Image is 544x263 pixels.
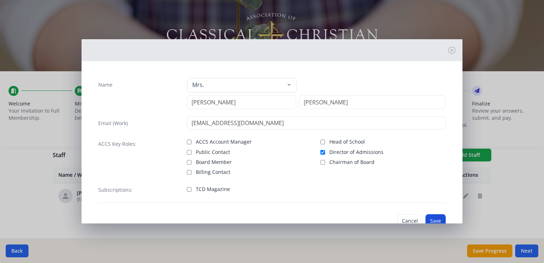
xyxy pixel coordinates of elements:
span: ACCS Account Manager [196,138,252,145]
button: Save [425,214,446,228]
input: First Name [187,96,296,109]
span: Head of School [329,138,365,145]
button: Cancel [397,214,423,228]
input: Head of School [320,140,325,144]
label: Name [98,81,113,88]
input: Last Name [299,96,446,109]
span: Director of Admissions [329,149,383,156]
span: Board Member [196,159,232,166]
label: Email (Work) [98,120,128,127]
input: Chairman of Board [320,160,325,165]
input: Director of Admissions [320,150,325,155]
span: TCD Magazine [196,186,230,193]
input: ACCS Account Manager [187,140,192,144]
input: Billing Contact [187,170,192,175]
input: contact@site.com [187,116,446,130]
span: Billing Contact [196,169,230,176]
span: Mrs. [190,81,282,88]
label: Subscriptions: [98,186,132,194]
label: ACCS Key Roles: [98,140,136,148]
input: TCD Magazine [187,187,192,192]
span: Public Contact [196,149,230,156]
input: Public Contact [187,150,192,155]
span: Chairman of Board [329,159,375,166]
input: Board Member [187,160,192,165]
